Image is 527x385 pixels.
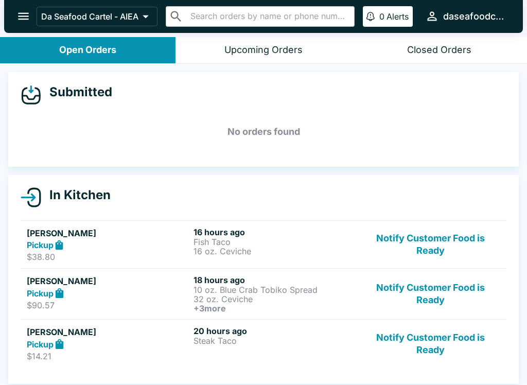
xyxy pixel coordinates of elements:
p: Steak Taco [194,336,356,345]
h4: Submitted [41,84,112,100]
a: [PERSON_NAME]Pickup$38.8016 hours agoFish Taco16 oz. CevicheNotify Customer Food is Ready [21,220,506,269]
input: Search orders by name or phone number [187,9,350,24]
div: Open Orders [59,44,116,56]
p: Alerts [387,11,409,22]
p: Da Seafood Cartel - AIEA [41,11,138,22]
button: Notify Customer Food is Ready [361,326,500,361]
h5: [PERSON_NAME] [27,275,189,287]
h5: No orders found [21,113,506,150]
div: Upcoming Orders [224,44,303,56]
h6: 16 hours ago [194,227,356,237]
div: Closed Orders [407,44,471,56]
p: $38.80 [27,252,189,262]
div: daseafoodcartel [443,10,506,23]
h5: [PERSON_NAME] [27,326,189,338]
p: 32 oz. Ceviche [194,294,356,304]
strong: Pickup [27,240,54,250]
button: Da Seafood Cartel - AIEA [37,7,157,26]
p: 0 [379,11,384,22]
a: [PERSON_NAME]Pickup$14.2120 hours agoSteak TacoNotify Customer Food is Ready [21,319,506,367]
button: Notify Customer Food is Ready [361,275,500,313]
h5: [PERSON_NAME] [27,227,189,239]
strong: Pickup [27,288,54,299]
a: [PERSON_NAME]Pickup$90.5718 hours ago10 oz. Blue Crab Tobiko Spread32 oz. Ceviche+3moreNotify Cus... [21,268,506,319]
button: Notify Customer Food is Ready [361,227,500,262]
button: open drawer [10,3,37,29]
p: $90.57 [27,300,189,310]
strong: Pickup [27,339,54,349]
h4: In Kitchen [41,187,111,203]
p: Fish Taco [194,237,356,247]
p: $14.21 [27,351,189,361]
h6: 18 hours ago [194,275,356,285]
p: 10 oz. Blue Crab Tobiko Spread [194,285,356,294]
h6: + 3 more [194,304,356,313]
h6: 20 hours ago [194,326,356,336]
p: 16 oz. Ceviche [194,247,356,256]
button: daseafoodcartel [421,5,511,27]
